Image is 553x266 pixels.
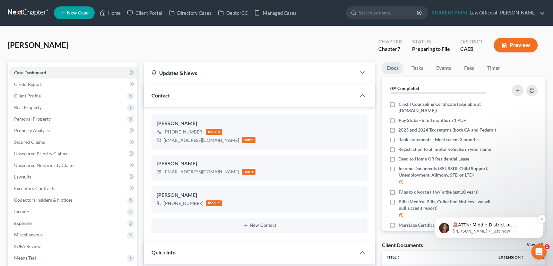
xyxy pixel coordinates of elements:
a: Extensionunfold_more [498,255,524,260]
p: 🚨ATTN: Middle District of [US_STATE] The court has added a new Credit Counseling Field that we ne... [28,45,111,52]
a: Property Analysis [9,125,137,136]
a: Home [97,7,124,19]
a: Unsecured Priority Claims [9,148,137,160]
div: District [460,38,483,45]
div: [PHONE_NUMBER] [164,129,203,135]
span: Real Property [14,105,42,110]
span: Unsecured Nonpriority Claims [14,162,75,168]
span: Pay Stubs - 6 full months in 1 PDF [398,117,466,124]
span: New Case [67,11,89,15]
span: Bills (Medical Bills, Collection Notices - we will pull a credit report) [398,198,499,211]
a: Managed Cases [251,7,299,19]
i: unfold_more [521,256,524,260]
span: Personal Property [14,116,51,122]
span: Bank statements - Most recent 3 months [398,136,479,143]
span: 2023 and 2024 Tax returns (both CA and Federal) [398,127,496,133]
span: SOFA Review [14,243,41,249]
span: Client Profile [14,93,41,98]
span: Miscellaneous [14,232,43,237]
a: Directory Cases [166,7,215,19]
div: [PERSON_NAME] [157,191,363,199]
span: Contact [151,92,170,98]
strong: CURRENT FIRM [432,10,467,15]
a: Tasks [406,62,428,74]
span: Expenses [14,220,32,226]
span: Case Dashboard [14,70,46,75]
input: Search by name... [359,7,418,19]
div: [EMAIL_ADDRESS][DOMAIN_NAME] [164,137,239,143]
a: Timer [482,62,505,74]
a: Secured Claims [9,136,137,148]
span: Executory Contracts [14,186,55,191]
span: Income [14,209,29,214]
a: Lawsuits [9,171,137,183]
div: Status [412,38,450,45]
span: FJ as to divorce (if w/in the last 10 years) [398,189,478,195]
span: [PERSON_NAME] [8,40,68,50]
div: CAEB [460,45,483,53]
a: Docs [382,62,403,74]
span: Property Analysis [14,128,50,133]
a: Events [431,62,456,74]
a: Fees [459,62,479,74]
div: home [242,137,256,143]
span: Deed to Home OR Residential Lease [398,156,469,162]
span: Quick Info [151,249,176,255]
div: Client Documents [382,242,423,248]
span: 7 [397,46,400,52]
p: Message from Katie, sent Just now [28,52,111,58]
iframe: Intercom live chat [531,244,547,260]
span: 1 [544,244,549,249]
div: [PERSON_NAME] [157,120,363,127]
span: Marriage Certificate, if married [398,222,460,228]
div: [EMAIL_ADDRESS][DOMAIN_NAME] [164,169,239,175]
span: Credit Counseling Certificate (available at [DOMAIN_NAME]) [398,101,499,114]
a: Titleunfold_more [387,255,401,260]
div: Updates & News [151,69,349,76]
button: Dismiss notification [113,38,121,47]
span: Means Test [14,255,36,261]
a: Client Portal [124,7,166,19]
div: home [242,169,256,175]
div: [PHONE_NUMBER] [164,200,203,206]
a: Unsecured Nonpriority Claims [9,160,137,171]
strong: 0% Completed [390,86,419,91]
img: Profile image for Katie [14,46,25,57]
button: Preview [494,38,538,52]
a: Case Dashboard [9,67,137,78]
a: DebtorCC [215,7,251,19]
div: [PERSON_NAME] [157,160,363,168]
div: mobile [206,129,222,135]
a: Executory Contracts [9,183,137,194]
a: CURRENT FIRMLaw Office of [PERSON_NAME] [428,7,545,19]
button: New Contact [157,223,363,228]
span: Secured Claims [14,139,45,145]
a: Credit Report [9,78,137,90]
span: Unsecured Priority Claims [14,151,67,156]
div: message notification from Katie, Just now. 🚨ATTN: Middle District of Florida The court has added ... [10,41,119,62]
i: unfold_more [397,256,401,260]
span: Income Documents (SSI, SSDI, Child Support, Unemployment, Alimony, STD or LTD) [398,165,499,178]
iframe: Intercom notifications message [425,177,553,249]
span: Registration to all motor vehicles in your name [398,146,491,152]
div: Chapter [378,38,402,45]
span: Codebtors Insiders & Notices [14,197,73,203]
div: Chapter [378,45,402,53]
span: Lawsuits [14,174,31,179]
div: mobile [206,200,222,206]
div: Preparing to File [412,45,450,53]
span: Credit Report [14,81,42,87]
a: SOFA Review [9,241,137,252]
